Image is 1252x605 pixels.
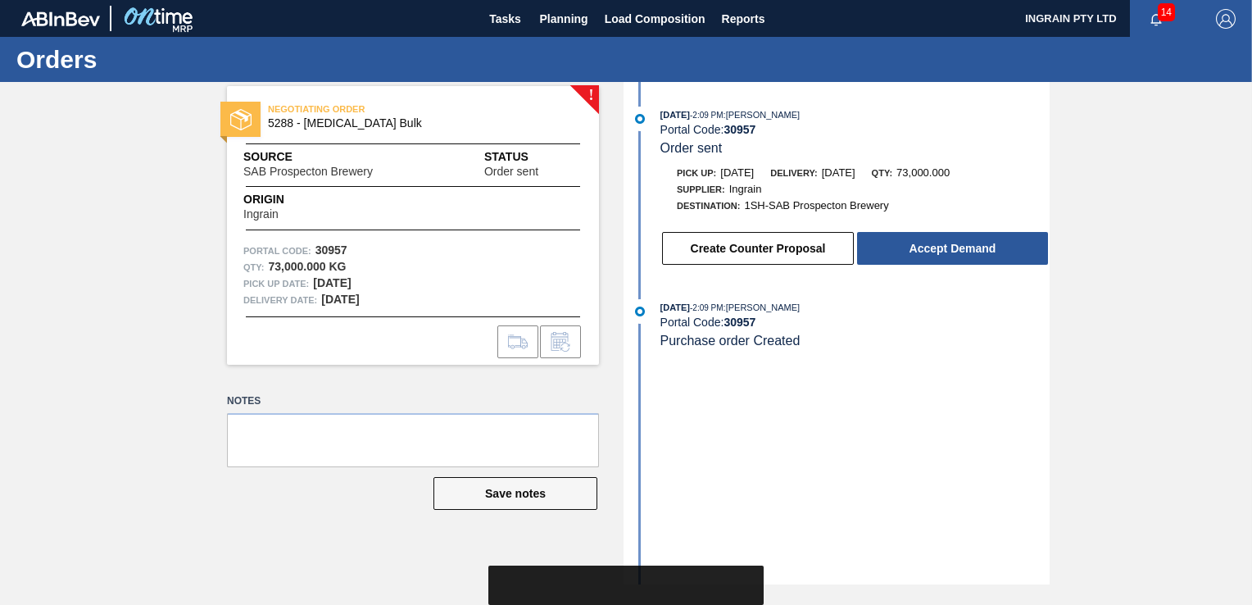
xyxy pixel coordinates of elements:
[1130,7,1182,30] button: Notifications
[724,316,755,329] strong: 30957
[660,110,690,120] span: [DATE]
[21,11,100,26] img: TNhmsLtSVTkK8tSr43FrP2fwEKptu5GPRR3wAAAABJRU5ErkJggg==
[690,111,724,120] span: - 2:09 PM
[724,123,755,136] strong: 30957
[724,302,801,312] span: : [PERSON_NAME]
[896,166,950,179] span: 73,000.000
[722,9,765,29] span: Reports
[243,208,279,221] span: Ingrain
[677,184,725,194] span: Supplier:
[662,232,854,265] button: Create Counter Proposal
[677,168,716,178] span: Pick up:
[857,232,1048,265] button: Accept Demand
[243,292,317,308] span: Delivery Date:
[660,334,801,348] span: Purchase order Created
[321,293,359,306] strong: [DATE]
[268,101,497,117] span: NEGOTIATING ORDER
[243,166,373,178] span: SAB Prospecton Brewery
[729,183,762,195] span: Ingrain
[540,9,588,29] span: Planning
[724,110,801,120] span: : [PERSON_NAME]
[1158,3,1175,21] span: 14
[315,243,347,257] strong: 30957
[635,307,645,316] img: atual
[433,477,597,510] button: Save notes
[313,276,351,289] strong: [DATE]
[605,9,705,29] span: Load Composition
[268,117,565,130] span: 5288 - Dextrose Bulk
[540,325,581,358] div: Inform order change
[230,109,252,130] img: status
[660,302,690,312] span: [DATE]
[243,148,422,166] span: Source
[497,325,538,358] div: Go to Load Composition
[243,275,309,292] span: Pick up Date:
[720,166,754,179] span: [DATE]
[227,389,599,413] label: Notes
[16,50,307,69] h1: Orders
[484,166,538,178] span: Order sent
[488,9,524,29] span: Tasks
[770,168,817,178] span: Delivery:
[243,243,311,259] span: Portal Code:
[660,316,1050,329] div: Portal Code:
[660,141,723,155] span: Order sent
[660,123,1050,136] div: Portal Code:
[484,148,583,166] span: Status
[690,303,724,312] span: - 2:09 PM
[635,114,645,124] img: atual
[872,168,892,178] span: Qty:
[744,199,888,212] span: 1SH-SAB Prospecton Brewery
[1216,9,1236,29] img: Logout
[243,259,264,275] span: Qty :
[243,191,320,208] span: Origin
[822,166,855,179] span: [DATE]
[268,260,346,273] strong: 73,000.000 KG
[677,201,740,211] span: Destination:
